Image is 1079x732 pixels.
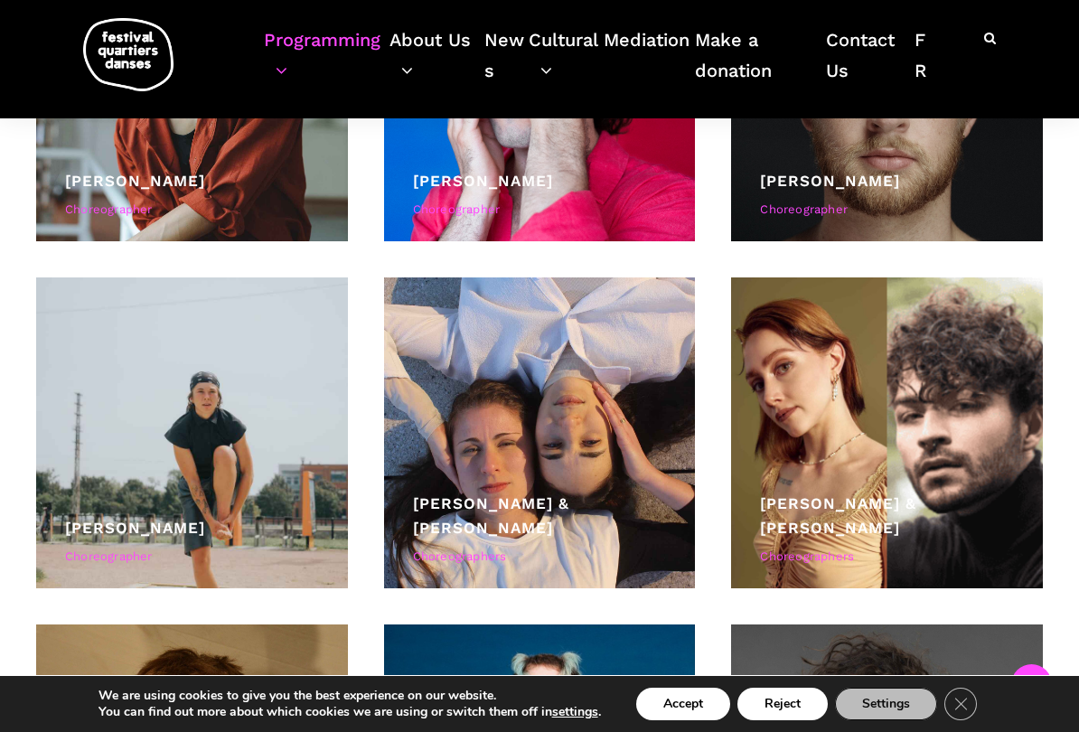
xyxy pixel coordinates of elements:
button: Settings [835,688,937,720]
button: Accept [636,688,730,720]
p: We are using cookies to give you the best experience on our website. [99,688,601,704]
div: Choreographers [760,548,1014,567]
div: Choreographer [65,201,319,220]
button: Reject [737,688,828,720]
a: Contact Us [826,24,914,108]
a: FR [915,24,934,108]
a: [PERSON_NAME] [413,172,553,190]
div: Choreographer [413,201,667,220]
a: [PERSON_NAME] [65,172,205,190]
div: Choreographer [65,548,319,567]
a: [PERSON_NAME] & [PERSON_NAME] [413,494,569,537]
a: [PERSON_NAME] [65,519,205,537]
a: Programming [264,24,389,108]
p: You can find out more about which cookies we are using or switch them off in . [99,704,601,720]
img: logo-fqd-med [83,18,174,91]
a: Make a donation [695,24,827,108]
div: Choreographers [413,548,667,567]
a: [PERSON_NAME] & [PERSON_NAME] [760,494,916,537]
a: Cultural Mediation [529,24,694,108]
a: About Us [389,24,483,108]
button: Close GDPR Cookie Banner [944,688,977,720]
a: News [484,24,529,108]
div: Choreographer [760,201,1014,220]
a: [PERSON_NAME] [760,172,900,190]
button: settings [552,704,598,720]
